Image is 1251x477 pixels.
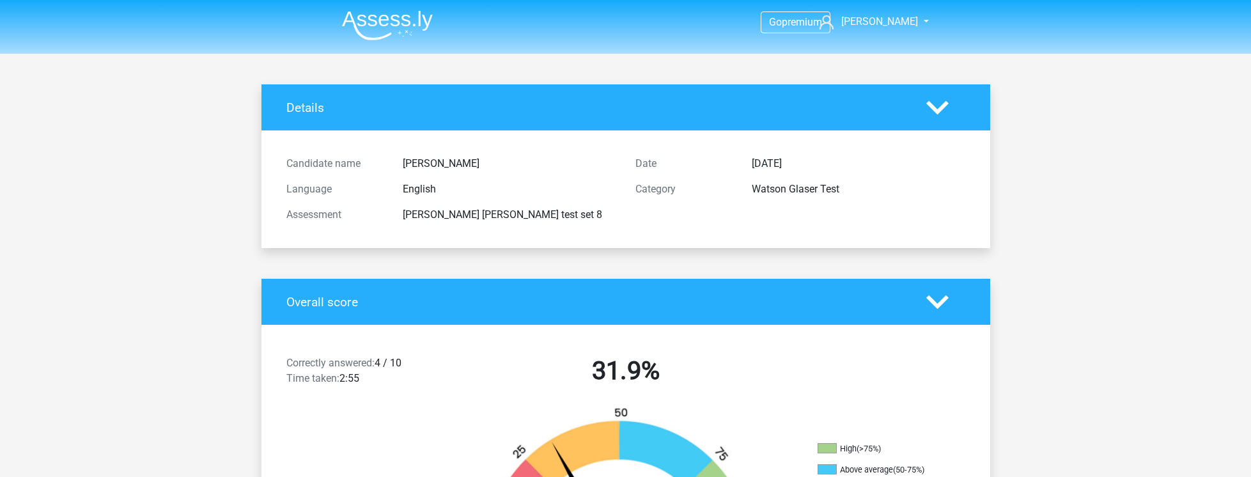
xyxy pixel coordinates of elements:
a: Gopremium [761,13,830,31]
div: Watson Glaser Test [742,182,975,197]
li: Above average [818,464,945,476]
div: Assessment [277,207,393,223]
div: English [393,182,626,197]
h4: Details [286,100,907,115]
div: Candidate name [277,156,393,171]
div: Language [277,182,393,197]
span: Correctly answered: [286,357,375,369]
span: Go [769,16,782,28]
span: Time taken: [286,372,339,384]
div: Category [626,182,742,197]
h4: Overall score [286,295,907,309]
div: (50-75%) [893,465,924,474]
span: premium [782,16,822,28]
div: (>75%) [857,444,881,453]
img: Assessly [342,10,433,40]
div: 4 / 10 2:55 [277,356,451,391]
li: High [818,443,945,455]
span: [PERSON_NAME] [841,15,918,27]
div: Date [626,156,742,171]
h2: 31.9% [461,356,791,386]
div: [DATE] [742,156,975,171]
a: [PERSON_NAME] [814,14,919,29]
div: [PERSON_NAME] [PERSON_NAME] test set 8 [393,207,626,223]
div: [PERSON_NAME] [393,156,626,171]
